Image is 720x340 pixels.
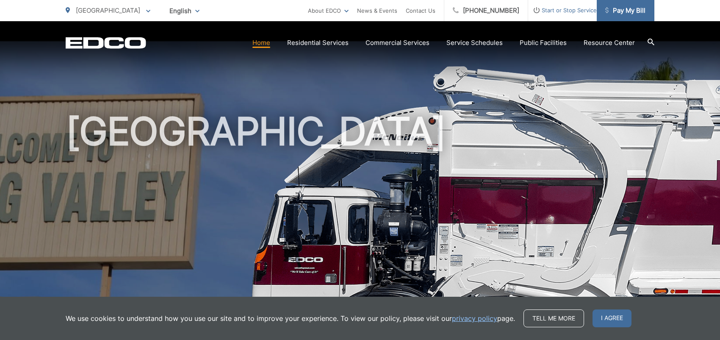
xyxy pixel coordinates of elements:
[593,309,631,327] span: I agree
[584,38,635,48] a: Resource Center
[520,38,567,48] a: Public Facilities
[366,38,429,48] a: Commercial Services
[308,6,349,16] a: About EDCO
[452,313,497,323] a: privacy policy
[163,3,206,18] span: English
[252,38,270,48] a: Home
[66,313,515,323] p: We use cookies to understand how you use our site and to improve your experience. To view our pol...
[406,6,435,16] a: Contact Us
[76,6,140,14] span: [GEOGRAPHIC_DATA]
[523,309,584,327] a: Tell me more
[287,38,349,48] a: Residential Services
[66,37,146,49] a: EDCD logo. Return to the homepage.
[446,38,503,48] a: Service Schedules
[357,6,397,16] a: News & Events
[605,6,645,16] span: Pay My Bill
